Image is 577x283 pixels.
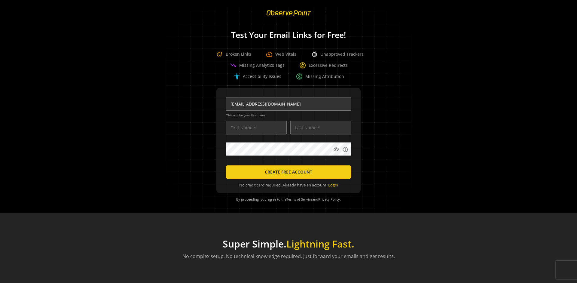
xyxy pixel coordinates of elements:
input: Last Name * [290,121,351,134]
button: CREATE FREE ACCOUNT [226,165,351,179]
span: accessibility [233,73,240,80]
a: Privacy Policy [318,197,340,201]
input: First Name * [226,121,287,134]
div: Excessive Redirects [299,62,348,69]
div: Missing Analytics Tags [230,62,285,69]
span: CREATE FREE ACCOUNT [265,167,312,177]
span: speed [266,51,273,58]
mat-icon: visibility [333,146,339,152]
div: Missing Attribution [296,73,344,80]
img: Broken Link [214,48,226,60]
span: This will be your Username [226,113,351,117]
div: No credit card required. Already have an account? [226,182,351,188]
a: Terms of Service [286,197,312,201]
span: paid [296,73,303,80]
span: trending_down [230,62,237,69]
a: ObservePoint Homepage [263,14,315,20]
div: Accessibility Issues [233,73,281,80]
p: No complex setup. No technical knowledge required. Just forward your emails and get results. [182,253,395,260]
a: Login [328,182,338,188]
span: bug_report [311,51,318,58]
h1: Test Your Email Links for Free! [156,31,421,39]
div: Broken Links [214,48,251,60]
div: By proceeding, you agree to the and . [224,193,353,206]
div: Web Vitals [266,51,296,58]
input: Email Address (name@work-email.com) * [226,97,351,111]
span: change_circle [299,62,306,69]
h1: Super Simple. [182,238,395,250]
span: Lightning Fast. [286,237,354,250]
mat-icon: info [342,146,348,152]
div: Unapproved Trackers [311,51,364,58]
